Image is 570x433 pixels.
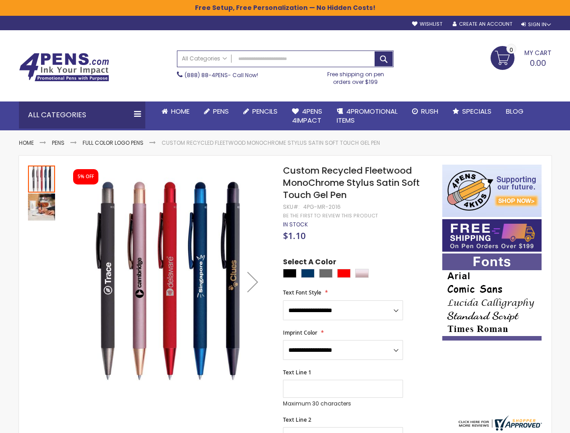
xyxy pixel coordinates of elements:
span: Text Font Style [283,289,321,296]
iframe: Google Customer Reviews [496,409,570,433]
div: Next [235,165,271,399]
a: Pens [197,101,236,121]
a: Blog [499,101,531,121]
span: Text Line 1 [283,369,311,376]
a: 4PROMOTIONALITEMS [329,101,405,131]
div: 5% OFF [78,174,94,180]
div: Custom Recycled Fleetwood MonoChrome Stylus Satin Soft Touch Gel Pen [28,165,56,193]
img: font-personalization-examples [442,253,542,341]
a: 4pens.com certificate URL [456,425,542,433]
span: Blog [506,106,524,116]
a: Specials [445,101,499,121]
div: Free shipping on pen orders over $199 [318,67,394,85]
a: All Categories [177,51,232,66]
span: 0 [510,46,513,54]
span: Custom Recycled Fleetwood MonoChrome Stylus Satin Soft Touch Gel Pen [283,164,420,201]
strong: SKU [283,203,300,211]
a: Rush [405,101,445,121]
a: Pencils [236,101,285,121]
a: (888) 88-4PENS [185,71,228,79]
img: 4pens.com widget logo [456,415,542,431]
img: Custom Recycled Fleetwood MonoChrome Stylus Satin Soft Touch Gel Pen [65,178,271,384]
span: In stock [283,221,308,228]
a: Be the first to review this product [283,212,378,219]
a: Full Color Logo Pens [83,139,144,147]
span: Pens [213,106,229,116]
span: Imprint Color [283,329,317,336]
img: 4pens 4 kids [442,165,542,217]
img: 4Pens Custom Pens and Promotional Products [19,53,109,82]
span: 4Pens 4impact [292,106,322,125]
a: Create an Account [453,21,512,28]
img: Free shipping on orders over $199 [442,219,542,252]
div: Navy Blue [301,269,315,278]
a: Home [154,101,197,121]
span: Text Line 2 [283,416,311,424]
div: Black [283,269,297,278]
span: Select A Color [283,257,336,269]
div: Rose Gold [355,269,369,278]
span: Pencils [252,106,278,116]
a: 0.00 0 [491,46,551,69]
p: Maximum 30 characters [283,400,403,407]
div: Grey [319,269,333,278]
li: Custom Recycled Fleetwood MonoChrome Stylus Satin Soft Touch Gel Pen [162,139,380,147]
span: - Call Now! [185,71,258,79]
span: Specials [462,106,491,116]
div: Custom Recycled Fleetwood MonoChrome Stylus Satin Soft Touch Gel Pen [28,193,55,221]
div: All Categories [19,101,145,129]
a: 4Pens4impact [285,101,329,131]
div: 4PG-MR-2016 [303,203,341,211]
span: Rush [421,106,438,116]
span: Home [171,106,190,116]
img: Custom Recycled Fleetwood MonoChrome Stylus Satin Soft Touch Gel Pen [28,193,55,221]
a: Pens [52,139,65,147]
a: Wishlist [412,21,442,28]
a: Home [19,139,34,147]
div: Sign In [521,21,551,28]
div: Availability [283,221,308,228]
span: 4PROMOTIONAL ITEMS [337,106,398,125]
span: $1.10 [283,230,306,242]
span: All Categories [182,55,227,62]
div: Red [337,269,351,278]
span: 0.00 [530,57,546,69]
